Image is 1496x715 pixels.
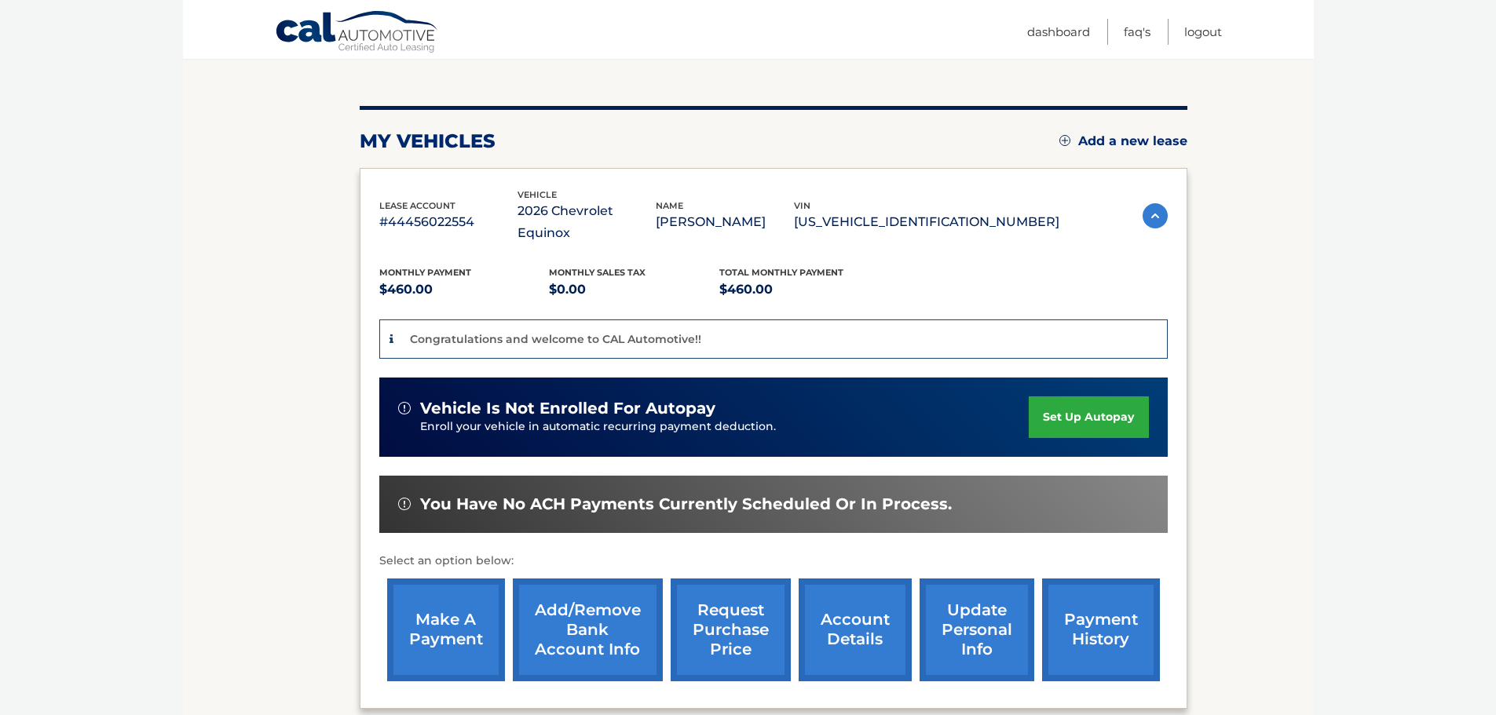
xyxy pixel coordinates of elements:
[410,332,701,346] p: Congratulations and welcome to CAL Automotive!!
[1059,135,1070,146] img: add.svg
[1027,19,1090,45] a: Dashboard
[275,10,440,56] a: Cal Automotive
[387,578,505,681] a: make a payment
[379,279,550,301] p: $460.00
[549,267,646,278] span: Monthly sales Tax
[379,267,471,278] span: Monthly Payment
[379,552,1168,571] p: Select an option below:
[1184,19,1222,45] a: Logout
[1143,203,1168,228] img: accordion-active.svg
[420,494,952,514] span: You have no ACH payments currently scheduled or in process.
[398,498,411,510] img: alert-white.svg
[549,279,719,301] p: $0.00
[398,402,411,414] img: alert-white.svg
[1124,19,1150,45] a: FAQ's
[920,578,1034,681] a: update personal info
[379,211,518,233] p: #44456022554
[420,418,1030,436] p: Enroll your vehicle in automatic recurring payment deduction.
[379,200,455,211] span: lease account
[794,211,1059,233] p: [US_VEHICLE_IDENTIFICATION_NUMBER]
[719,279,890,301] p: $460.00
[656,200,683,211] span: name
[518,189,557,200] span: vehicle
[518,200,656,244] p: 2026 Chevrolet Equinox
[1042,578,1160,681] a: payment history
[1029,396,1148,438] a: set up autopay
[799,578,912,681] a: account details
[360,130,496,153] h2: my vehicles
[513,578,663,681] a: Add/Remove bank account info
[420,399,715,418] span: vehicle is not enrolled for autopay
[656,211,794,233] p: [PERSON_NAME]
[719,267,843,278] span: Total Monthly Payment
[1059,133,1187,149] a: Add a new lease
[794,200,810,211] span: vin
[671,578,791,681] a: request purchase price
